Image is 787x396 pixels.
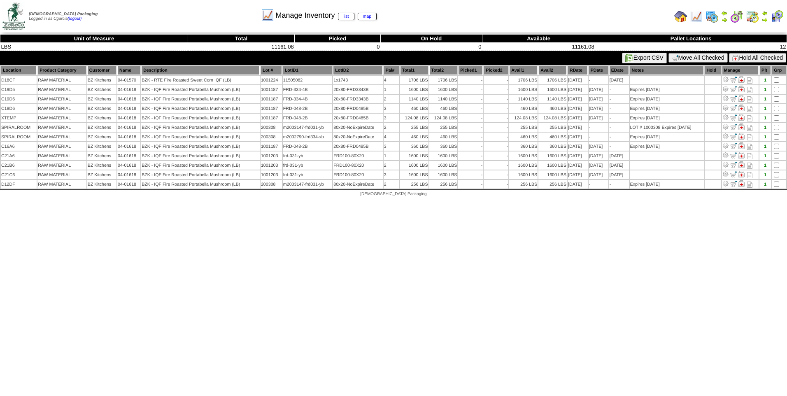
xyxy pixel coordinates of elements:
[509,66,538,75] th: Avail1
[283,76,332,84] td: 11505082
[37,123,86,132] td: RAW MATERIAL
[384,66,399,75] th: Pal#
[117,114,140,122] td: 04-01618
[730,105,737,111] img: Move
[87,151,116,160] td: BZ Kitchens
[400,151,428,160] td: 1600 LBS
[589,95,608,103] td: [DATE]
[722,66,759,75] th: Manage
[568,66,588,75] th: RDate
[730,171,737,177] img: Move
[141,133,260,141] td: BZK - IQF Fire Roasted Portabella Mushroom (LB)
[484,95,508,103] td: -
[760,135,771,140] div: 1
[568,95,588,103] td: [DATE]
[429,85,458,94] td: 1600 LBS
[333,151,382,160] td: FRD100-80X20
[482,35,595,43] th: Available
[333,161,382,170] td: FRD100-80X20
[384,76,399,84] td: 4
[738,171,745,177] img: Manage Hold
[625,54,633,62] img: excel.gif
[188,43,295,51] td: 11161.08
[761,16,768,23] img: arrowright.gif
[730,161,737,168] img: Move
[87,95,116,103] td: BZ Kitchens
[283,95,332,103] td: FRD-334-4B
[261,76,282,84] td: 1001224
[589,123,608,132] td: -
[275,11,377,20] span: Manage Inventory
[261,95,282,103] td: 1001187
[738,95,745,102] img: Manage Hold
[295,43,381,51] td: 0
[400,114,428,122] td: 124.08 LBS
[458,114,483,122] td: -
[747,125,752,131] i: Note
[630,142,704,151] td: Expires [DATE]
[261,85,282,94] td: 1001187
[333,76,382,84] td: 1x1743
[261,151,282,160] td: 1001203
[589,76,608,84] td: -
[589,85,608,94] td: [DATE]
[283,123,332,132] td: m2003147-frd031-yb
[538,142,567,151] td: 360 LBS
[484,142,508,151] td: -
[759,66,771,75] th: Plt
[738,76,745,83] img: Manage Hold
[482,43,595,51] td: 11161.08
[429,123,458,132] td: 255 LBS
[721,10,728,16] img: arrowleft.gif
[589,142,608,151] td: [DATE]
[261,133,282,141] td: 200308
[568,161,588,170] td: [DATE]
[722,95,729,102] img: Adjust
[458,142,483,151] td: -
[429,114,458,122] td: 124.08 LBS
[722,114,729,121] img: Adjust
[568,133,588,141] td: [DATE]
[722,105,729,111] img: Adjust
[630,104,704,113] td: Expires [DATE]
[2,2,25,30] img: zoroco-logo-small.webp
[509,123,538,132] td: 255 LBS
[384,114,399,122] td: 3
[747,115,752,121] i: Note
[117,104,140,113] td: 04-01618
[772,66,786,75] th: Grp
[761,10,768,16] img: arrowleft.gif
[760,78,771,83] div: 1
[595,43,787,51] td: 12
[568,142,588,151] td: [DATE]
[68,16,82,21] a: (logout)
[484,104,508,113] td: -
[630,85,704,94] td: Expires [DATE]
[29,12,98,16] span: [DEMOGRAPHIC_DATA] Packaging
[589,133,608,141] td: -
[509,142,538,151] td: 360 LBS
[188,35,295,43] th: Total
[738,105,745,111] img: Manage Hold
[384,95,399,103] td: 2
[458,76,483,84] td: -
[509,133,538,141] td: 460 LBS
[458,104,483,113] td: -
[117,151,140,160] td: 04-01618
[117,161,140,170] td: 04-01618
[730,10,743,23] img: calendarblend.gif
[37,161,86,170] td: RAW MATERIAL
[283,104,332,113] td: FRD-048-2B
[400,95,428,103] td: 1140 LBS
[738,133,745,140] img: Manage Hold
[722,161,729,168] img: Adjust
[589,151,608,160] td: [DATE]
[358,13,377,20] a: map
[1,123,37,132] td: SPIRALROOM
[429,142,458,151] td: 360 LBS
[384,142,399,151] td: 3
[729,53,786,63] button: Hold All Checked
[283,114,332,122] td: FRD-048-2B
[261,123,282,132] td: 200308
[87,142,116,151] td: BZ Kitchens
